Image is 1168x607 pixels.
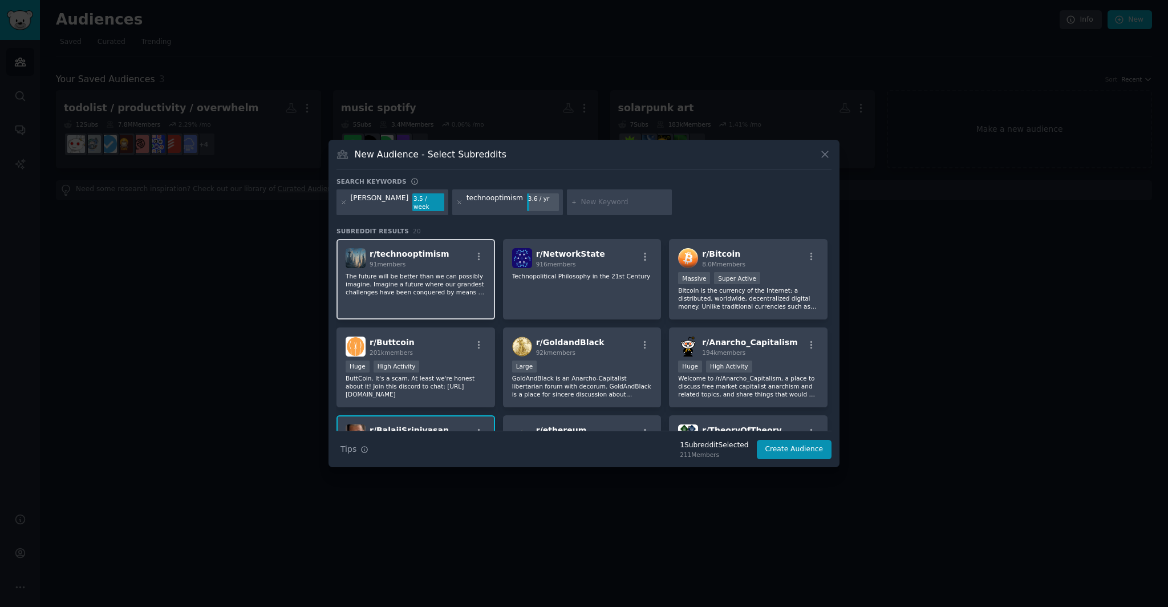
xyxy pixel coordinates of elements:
span: r/ Buttcoin [370,338,415,347]
div: Massive [678,272,710,284]
span: 201k members [370,349,413,356]
div: Huge [678,361,702,373]
p: Technopolitical Philosophy in the 21st Century [512,272,652,280]
div: 3.5 / week [412,193,444,212]
img: Anarcho_Capitalism [678,337,698,357]
div: Super Active [714,272,760,284]
div: 3.6 / yr [527,193,559,204]
p: GoldAndBlack is an Anarcho-Capitalist libertarian forum with decorum. GoldAndBlack is a place for... [512,374,652,398]
h3: New Audience - Select Subreddits [355,148,506,160]
img: technooptimism [346,248,366,268]
span: 194k members [702,349,745,356]
div: Huge [346,361,370,373]
div: High Activity [374,361,420,373]
span: r/ GoldandBlack [536,338,605,347]
img: ethereum [512,424,532,444]
div: High Activity [706,361,752,373]
div: Large [512,361,537,373]
span: 92k members [536,349,575,356]
img: BalajiSrinivasan [346,424,366,444]
span: r/ NetworkState [536,249,605,258]
p: Welcome to /r/Anarcho_Capitalism, a place to discuss free market capitalist anarchism and related... [678,374,818,398]
input: New Keyword [581,197,668,208]
span: 8.0M members [702,261,745,268]
span: r/ ethereum [536,426,587,435]
img: TheoryOfTheory [678,424,698,444]
span: r/ TheoryOfTheory [702,426,781,435]
span: Tips [340,443,356,455]
img: Bitcoin [678,248,698,268]
p: The future will be better than we can possibly imagine. Imagine a future where our grandest chall... [346,272,486,296]
span: 916 members [536,261,576,268]
img: GoldandBlack [512,337,532,357]
button: Tips [336,439,372,459]
img: Buttcoin [346,337,366,357]
img: NetworkState [512,248,532,268]
div: 1 Subreddit Selected [680,440,748,451]
h3: Search keywords [336,177,407,185]
span: 91 members [370,261,405,268]
span: Subreddit Results [336,227,409,235]
span: r/ Anarcho_Capitalism [702,338,797,347]
div: technooptimism [467,193,523,212]
span: 20 [413,228,421,234]
p: Bitcoin is the currency of the Internet: a distributed, worldwide, decentralized digital money. U... [678,286,818,310]
span: r/ BalajiSrinivasan [370,426,449,435]
button: Create Audience [757,440,832,459]
p: ButtCoin. It's a scam. At least we're honest about it! Join this discord to chat: [URL][DOMAIN_NAME] [346,374,486,398]
div: 211 Members [680,451,748,459]
span: r/ technooptimism [370,249,449,258]
div: [PERSON_NAME] [351,193,409,212]
span: r/ Bitcoin [702,249,740,258]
